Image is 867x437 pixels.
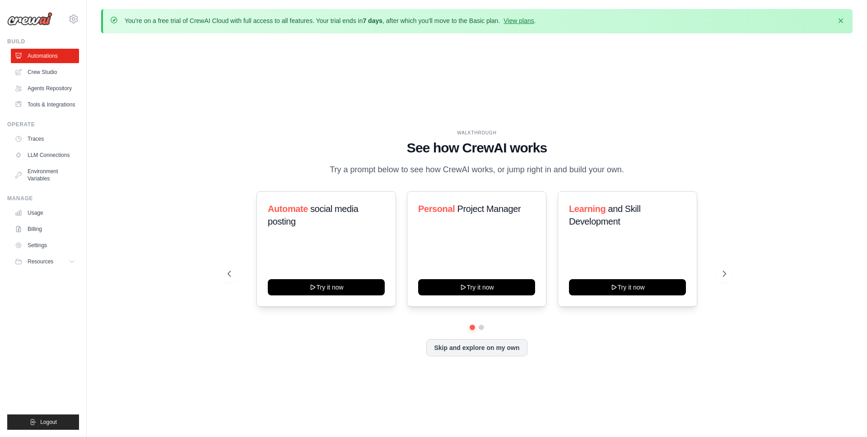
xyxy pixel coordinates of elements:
p: You're on a free trial of CrewAI Cloud with full access to all features. Your trial ends in , aft... [125,16,536,25]
p: Try a prompt below to see how CrewAI works, or jump right in and build your own. [325,163,629,176]
a: Traces [11,132,79,146]
h1: See how CrewAI works [228,140,726,156]
div: Build [7,38,79,45]
span: and Skill Development [569,204,640,226]
span: Personal [418,204,455,214]
a: Settings [11,238,79,253]
a: View plans [503,17,534,24]
span: Project Manager [457,204,521,214]
div: WALKTHROUGH [228,129,726,136]
button: Skip and explore on my own [426,339,527,356]
button: Logout [7,414,79,430]
a: Billing [11,222,79,236]
button: Try it now [268,279,385,295]
a: LLM Connections [11,148,79,162]
strong: 7 days [363,17,382,24]
span: Automate [268,204,308,214]
span: Logout [40,419,57,426]
span: Learning [569,204,606,214]
button: Resources [11,254,79,269]
a: Usage [11,206,79,220]
div: Manage [7,195,79,202]
button: Try it now [418,279,535,295]
span: social media posting [268,204,359,226]
div: Operate [7,121,79,128]
a: Automations [11,49,79,63]
button: Try it now [569,279,686,295]
img: Logo [7,12,52,26]
a: Agents Repository [11,81,79,96]
a: Tools & Integrations [11,97,79,112]
a: Environment Variables [11,164,79,186]
a: Crew Studio [11,65,79,79]
span: Resources [28,258,53,265]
